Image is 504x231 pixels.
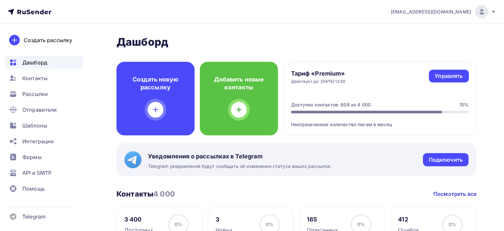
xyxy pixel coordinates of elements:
[433,190,476,198] a: Посмотреть все
[5,119,83,132] a: Шаблоны
[22,122,47,129] span: Шаблоны
[22,185,45,193] span: Помощь
[116,35,476,49] h2: Дашборд
[291,70,346,78] h4: Тариф «Premium»
[210,76,267,91] h4: Добавить новые контакты
[124,216,153,223] div: 3 400
[429,156,463,164] div: Подключить
[216,216,233,223] div: 3
[127,76,184,91] h4: Создать новую рассылку
[22,90,48,98] span: Рассылки
[5,103,83,116] a: Отправители
[22,169,52,177] span: API и SMTP
[357,221,365,227] span: 0%
[398,216,419,223] div: 412
[153,190,175,198] span: 4 000
[291,113,469,128] div: Неограниченное количество писем в месяц
[148,163,332,170] span: Telegram уведомления будут сообщать об изменении статуса ваших рассылок.
[24,36,72,44] div: Создать рассылку
[435,72,463,80] div: Управлять
[22,213,46,220] span: Telegram
[175,221,182,227] span: 0%
[22,153,42,161] span: Формы
[291,102,371,108] div: Доступно контактов: 608 из 4 000
[22,106,57,114] span: Отправители
[459,102,469,108] div: 15%
[22,137,54,145] span: Интеграции
[266,221,273,227] span: 0%
[116,189,175,198] h3: Контакты
[22,58,47,66] span: Дашборд
[291,79,346,84] div: Действует до: [DATE] 12:50
[391,9,471,15] span: [EMAIL_ADDRESS][DOMAIN_NAME]
[391,5,496,18] a: [EMAIL_ADDRESS][DOMAIN_NAME]
[449,221,456,227] span: 0%
[22,74,48,82] span: Контакты
[5,87,83,101] a: Рассылки
[5,56,83,69] a: Дашборд
[148,152,332,160] span: Уведомления о рассылках в Telegram
[307,216,338,223] div: 185
[5,150,83,164] a: Формы
[5,72,83,85] a: Контакты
